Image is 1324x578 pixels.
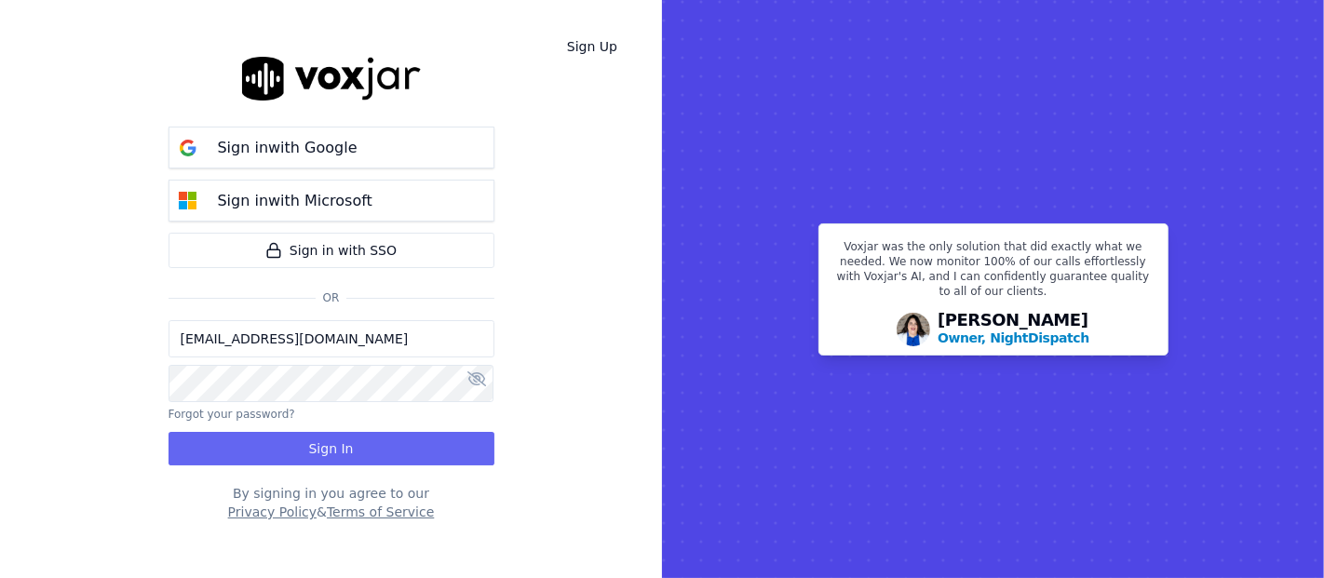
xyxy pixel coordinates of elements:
[552,30,632,63] a: Sign Up
[169,320,494,357] input: Email
[169,407,295,422] button: Forgot your password?
[831,239,1156,306] p: Voxjar was the only solution that did exactly what we needed. We now monitor 100% of our calls ef...
[169,127,494,168] button: Sign inwith Google
[218,137,358,159] p: Sign in with Google
[169,180,494,222] button: Sign inwith Microsoft
[938,329,1089,347] p: Owner, NightDispatch
[169,233,494,268] a: Sign in with SSO
[897,313,930,346] img: Avatar
[938,312,1089,347] div: [PERSON_NAME]
[242,57,421,101] img: logo
[218,190,372,212] p: Sign in with Microsoft
[169,129,207,167] img: google Sign in button
[228,503,317,521] button: Privacy Policy
[169,484,494,521] div: By signing in you agree to our &
[169,182,207,220] img: microsoft Sign in button
[316,290,347,305] span: Or
[327,503,434,521] button: Terms of Service
[169,432,494,465] button: Sign In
